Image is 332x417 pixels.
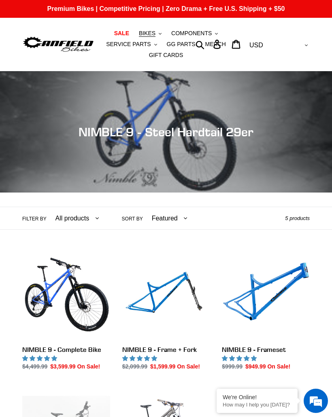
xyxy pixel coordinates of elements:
[22,35,94,53] img: Canfield Bikes
[171,30,212,37] span: COMPONENTS
[139,30,155,37] span: BIKES
[285,215,310,221] span: 5 products
[122,215,143,222] label: Sort by
[145,50,187,61] a: GIFT CARDS
[102,39,161,50] button: SERVICE PARTS
[114,30,129,37] span: SALE
[22,215,47,222] label: Filter by
[223,402,292,408] p: How may I help you today?
[79,125,253,139] span: NIMBLE 9 - Steel Hardtail 29er
[110,28,133,39] a: SALE
[167,41,196,48] span: GG PARTS
[163,39,200,50] a: GG PARTS
[223,394,292,400] div: We're Online!
[149,52,183,59] span: GIFT CARDS
[167,28,222,39] button: COMPONENTS
[106,41,151,48] span: SERVICE PARTS
[135,28,166,39] button: BIKES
